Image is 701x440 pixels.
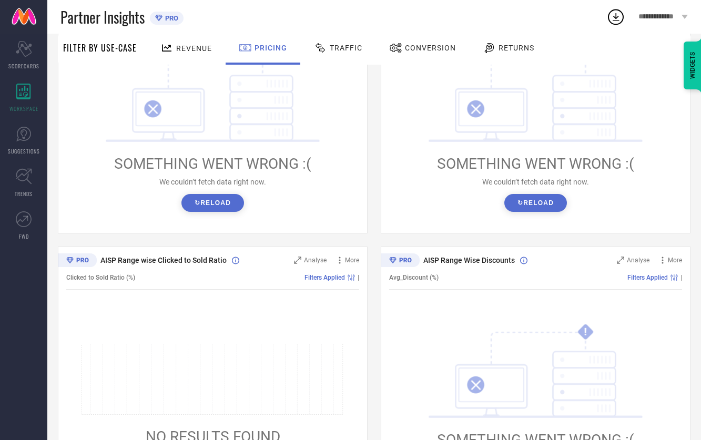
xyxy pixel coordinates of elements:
svg: Zoom [617,257,624,264]
span: More [345,257,359,264]
span: SOMETHING WENT WRONG :( [437,155,634,172]
span: Traffic [330,44,362,52]
span: Conversion [405,44,456,52]
div: Premium [381,253,420,269]
span: | [358,274,359,281]
span: Pricing [255,44,287,52]
span: TRENDS [15,190,33,198]
div: Open download list [606,7,625,26]
div: Premium [58,253,97,269]
span: Filters Applied [304,274,345,281]
span: | [680,274,682,281]
span: Avg_Discount (%) [389,274,439,281]
span: AISP Range wise Clicked to Sold Ratio [100,256,227,264]
span: We couldn’t fetch data right now. [482,178,589,186]
span: Clicked to Sold Ratio (%) [66,274,135,281]
button: ↻Reload [504,194,567,212]
span: SCORECARDS [8,62,39,70]
span: FWD [19,232,29,240]
span: We couldn’t fetch data right now. [159,178,266,186]
tspan: ! [584,326,587,338]
span: Partner Insights [60,6,145,28]
span: Analyse [627,257,649,264]
span: AISP Range Wise Discounts [423,256,515,264]
span: Analyse [304,257,327,264]
span: WORKSPACE [9,105,38,112]
span: Returns [499,44,534,52]
span: Revenue [176,44,212,53]
span: SUGGESTIONS [8,147,40,155]
svg: Zoom [294,257,301,264]
span: PRO [162,14,178,22]
span: SOMETHING WENT WRONG :( [114,155,311,172]
span: Filter By Use-Case [63,42,137,54]
button: ↻Reload [181,194,244,212]
span: Filters Applied [627,274,668,281]
span: More [668,257,682,264]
